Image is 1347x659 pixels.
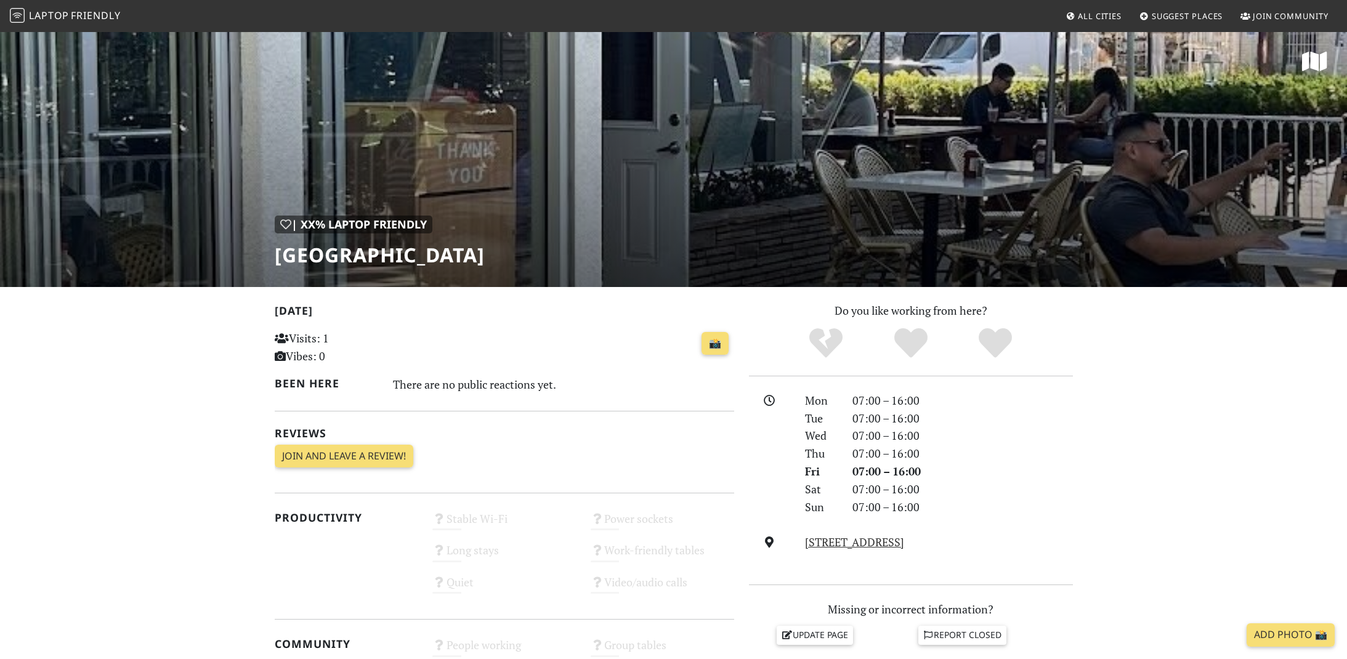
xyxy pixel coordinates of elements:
div: Power sockets [583,509,742,540]
img: LaptopFriendly [10,8,25,23]
a: Report closed [918,626,1007,644]
div: There are no public reactions yet. [393,374,734,394]
span: Join Community [1253,10,1329,22]
p: Do you like working from here? [749,302,1073,320]
h2: [DATE] [275,304,734,322]
div: Sun [798,498,844,516]
div: Video/audio calls [583,572,742,604]
div: Sat [798,480,844,498]
h1: [GEOGRAPHIC_DATA] [275,243,485,267]
div: Mon [798,392,844,410]
div: Long stays [425,540,583,572]
div: Work-friendly tables [583,540,742,572]
a: [STREET_ADDRESS] [805,535,904,549]
h2: Community [275,637,418,650]
div: Quiet [425,572,583,604]
a: All Cities [1061,5,1127,27]
div: 07:00 – 16:00 [845,427,1080,445]
span: All Cities [1078,10,1122,22]
span: Laptop [29,9,69,22]
div: Definitely! [953,326,1038,360]
a: Join and leave a review! [275,445,413,468]
p: Visits: 1 Vibes: 0 [275,329,418,365]
a: 📸 [702,332,729,355]
a: Update page [777,626,853,644]
div: 07:00 – 16:00 [845,463,1080,480]
div: 07:00 – 16:00 [845,480,1080,498]
div: Stable Wi-Fi [425,509,583,540]
div: Yes [868,326,953,360]
div: Fri [798,463,844,480]
span: Friendly [71,9,120,22]
div: Wed [798,427,844,445]
p: Missing or incorrect information? [749,600,1073,618]
div: Tue [798,410,844,427]
h2: Been here [275,377,379,390]
a: Suggest Places [1135,5,1228,27]
div: 07:00 – 16:00 [845,410,1080,427]
div: 07:00 – 16:00 [845,445,1080,463]
div: 07:00 – 16:00 [845,498,1080,516]
div: 07:00 – 16:00 [845,392,1080,410]
div: | XX% Laptop Friendly [275,216,432,233]
h2: Productivity [275,511,418,524]
div: Thu [798,445,844,463]
span: Suggest Places [1152,10,1223,22]
div: No [783,326,868,360]
h2: Reviews [275,427,734,440]
a: Join Community [1236,5,1333,27]
a: Add Photo 📸 [1247,623,1335,647]
a: LaptopFriendly LaptopFriendly [10,6,121,27]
